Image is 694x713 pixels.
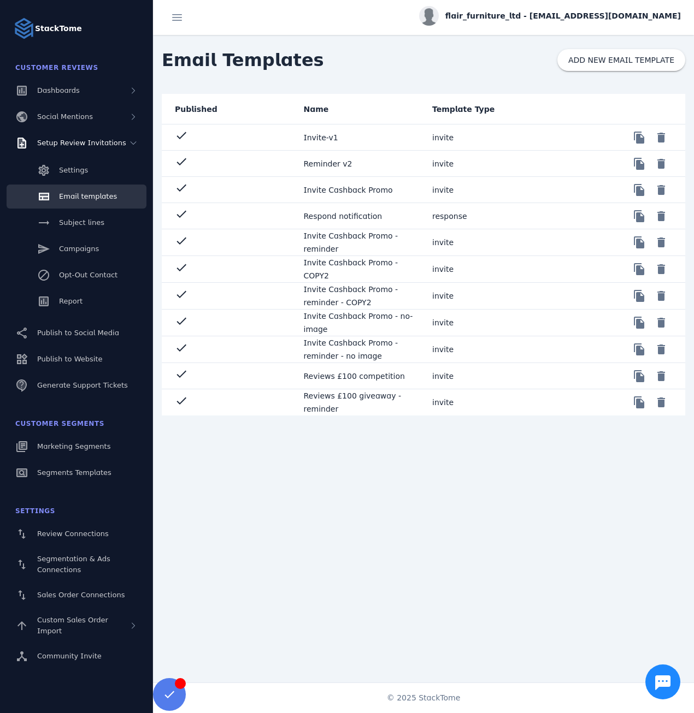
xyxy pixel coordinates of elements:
[37,139,126,147] span: Setup Review Invitations
[162,94,295,124] mat-header-cell: Published
[175,288,188,301] mat-icon: check
[37,555,110,574] span: Segmentation & Ads Connections
[568,56,674,64] span: ADD NEW EMAIL TEMPLATE
[445,10,681,22] span: flair_furniture_ltd - [EMAIL_ADDRESS][DOMAIN_NAME]
[175,341,188,354] mat-icon: check
[7,644,146,668] a: Community Invite
[175,155,188,168] mat-icon: check
[295,94,424,124] mat-header-cell: Name
[424,310,552,336] mat-cell: invite
[7,373,146,397] a: Generate Support Tickets
[175,314,188,328] mat-icon: check
[424,229,552,256] mat-cell: invite
[295,203,424,229] mat-cell: Respond notification
[424,177,552,203] mat-cell: invite
[37,591,125,599] span: Sales Order Connections
[295,151,424,177] mat-cell: Reminder v2
[424,94,552,124] mat-header-cell: Template Type
[175,394,188,407] mat-icon: check
[7,461,146,485] a: Segments Templates
[387,692,461,704] span: © 2025 StackTome
[37,468,111,477] span: Segments Templates
[424,203,552,229] mat-cell: response
[175,261,188,274] mat-icon: check
[175,129,188,142] mat-icon: check
[7,548,146,581] a: Segmentation & Ads Connections
[419,6,439,26] img: profile.jpg
[37,329,119,337] span: Publish to Social Media
[295,229,424,256] mat-cell: Invite Cashback Promo - reminder
[59,192,117,200] span: Email templates
[295,124,424,151] mat-cell: Invite-v1
[424,283,552,310] mat-cell: invite
[153,38,333,82] span: Email Templates
[59,297,83,305] span: Report
[175,181,188,194] mat-icon: check
[424,256,552,283] mat-cell: invite
[424,389,552,415] mat-cell: invite
[424,124,552,151] mat-cell: invite
[7,522,146,546] a: Review Connections
[7,211,146,235] a: Subject lines
[295,389,424,415] mat-cell: Reviews £100 giveaway - reminder
[15,420,104,427] span: Customer Segments
[7,435,146,459] a: Marketing Segments
[424,336,552,363] mat-cell: invite
[7,158,146,182] a: Settings
[7,347,146,371] a: Publish to Website
[424,363,552,389] mat-cell: invite
[7,185,146,209] a: Email templates
[419,6,681,26] button: flair_furniture_ltd - [EMAIL_ADDRESS][DOMAIN_NAME]
[37,442,110,450] span: Marketing Segments
[295,310,424,336] mat-cell: Invite Cashback Promo - no-image
[7,289,146,313] a: Report
[295,256,424,283] mat-cell: Invite Cashback Promo - COPY2
[59,218,104,227] span: Subject lines
[295,336,424,363] mat-cell: Invite Cashback Promo - reminder - no image
[35,23,82,34] strong: StackTome
[175,367,188,381] mat-icon: check
[37,112,93,121] span: Social Mentions
[59,271,117,279] span: Opt-Out Contact
[175,207,188,221] mat-icon: check
[59,245,99,253] span: Campaigns
[13,17,35,39] img: Logo image
[424,151,552,177] mat-cell: invite
[295,363,424,389] mat-cell: Reviews £100 competition
[37,616,108,635] span: Custom Sales Order Import
[37,86,80,94] span: Dashboards
[7,583,146,607] a: Sales Order Connections
[15,64,98,72] span: Customer Reviews
[59,166,88,174] span: Settings
[37,381,128,389] span: Generate Support Tickets
[557,49,685,71] button: ADD NEW EMAIL TEMPLATE
[7,263,146,287] a: Opt-Out Contact
[15,507,55,515] span: Settings
[295,283,424,310] mat-cell: Invite Cashback Promo - reminder - COPY2
[7,237,146,261] a: Campaigns
[7,321,146,345] a: Publish to Social Media
[37,355,102,363] span: Publish to Website
[37,652,102,660] span: Community Invite
[175,234,188,247] mat-icon: check
[37,530,109,538] span: Review Connections
[295,177,424,203] mat-cell: Invite Cashback Promo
